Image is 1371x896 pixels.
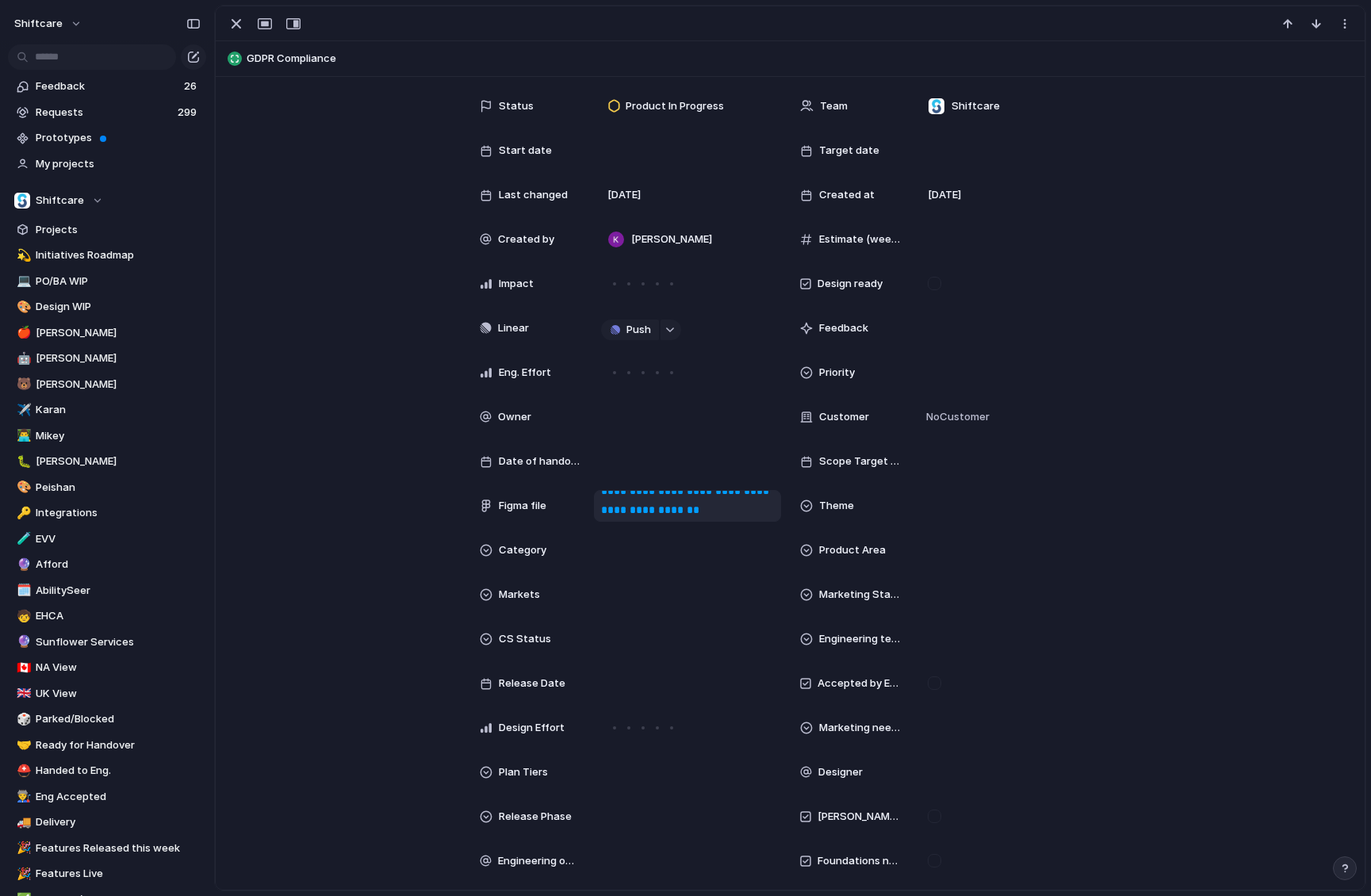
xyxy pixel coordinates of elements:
button: 🎨 [14,299,30,315]
span: 26 [184,78,200,94]
div: 🇬🇧 [17,684,28,703]
span: [PERSON_NAME] [36,377,201,392]
span: [DATE] [607,187,641,203]
button: 🐛 [14,454,30,469]
span: Afford [36,557,201,572]
a: 🍎[PERSON_NAME] [8,321,206,345]
div: 🚚Delivery [8,810,206,834]
a: Prototypes [8,126,206,150]
span: Eng Accepted [36,789,201,805]
span: Marketing needed [819,720,902,736]
a: 👨‍💻Mikey [8,424,206,448]
span: My projects [36,156,201,172]
a: 🤝Ready for Handover [8,733,206,757]
div: 🧪EVV [8,527,206,551]
span: [DATE] [928,187,961,203]
div: 👨‍💻 [17,427,28,445]
div: 👨‍🏭Eng Accepted [8,785,206,809]
div: 🎉 [17,839,28,857]
span: Peishan [36,480,201,496]
a: Projects [8,218,206,242]
a: 🎨Design WIP [8,295,206,319]
span: Accepted by Engineering [818,676,902,691]
a: 🎉Features Live [8,862,206,886]
span: Status [499,98,534,114]
span: [PERSON_NAME] [36,325,201,341]
div: 🔑 [17,504,28,523]
button: Shiftcare [8,189,206,213]
div: 🐻 [17,375,28,393]
div: 🚚 [17,814,28,832]
span: Projects [36,222,201,238]
div: ✈️ [17,401,28,419]
span: Owner [498,409,531,425]
span: CS Status [499,631,551,647]
span: EVV [36,531,201,547]
div: 💻PO/BA WIP [8,270,206,293]
button: 🔮 [14,557,30,572]
div: 🔮Afford [8,553,206,576]
span: PO/BA WIP [36,274,201,289]
div: 🧒 [17,607,28,626]
a: 🧒EHCA [8,604,206,628]
button: 🚚 [14,814,30,830]
span: Shiftcare [952,98,1000,114]
div: 🤝 [17,736,28,754]
span: Estimate (weeks) [819,232,902,247]
a: 💫Initiatives Roadmap [8,243,206,267]
span: Feedback [36,78,179,94]
span: Plan Tiers [499,764,548,780]
a: 🎨Peishan [8,476,206,500]
div: 🎉Features Released this week [8,837,206,860]
a: ⛑️Handed to Eng. [8,759,206,783]
span: Product Area [819,542,886,558]
div: 🇨🇦 [17,659,28,677]
a: ✈️Karan [8,398,206,422]
div: 🧪 [17,530,28,548]
div: 🤖 [17,350,28,368]
span: Handed to Eng. [36,763,201,779]
span: Parked/Blocked [36,711,201,727]
a: 🎲Parked/Blocked [8,707,206,731]
button: 🧒 [14,608,30,624]
div: 🗓️ [17,581,28,599]
button: 🤖 [14,350,30,366]
span: Designer [818,764,863,780]
span: Linear [498,320,529,336]
button: ⛑️ [14,763,30,779]
span: Scope Target Date [819,454,902,469]
div: 🍎 [17,324,28,342]
button: 💫 [14,247,30,263]
span: Design ready [818,276,883,292]
span: Figma file [499,498,546,514]
span: Engineering team [819,631,902,647]
a: 🇨🇦NA View [8,656,206,680]
span: Ready for Handover [36,737,201,753]
button: 🇨🇦 [14,660,30,676]
button: GDPR Compliance [223,46,1358,71]
a: Requests299 [8,101,206,124]
span: Sunflower Services [36,634,201,650]
div: 👨‍🏭 [17,787,28,806]
span: Last changed [499,187,568,203]
span: Features Live [36,866,201,882]
a: My projects [8,152,206,176]
span: Delivery [36,814,201,830]
div: 🤖[PERSON_NAME] [8,347,206,370]
button: 🎉 [14,866,30,882]
span: Priority [819,365,855,381]
button: 🗓️ [14,583,30,599]
button: 💻 [14,274,30,289]
button: 🇬🇧 [14,686,30,702]
span: Release Phase [499,809,572,825]
span: Karan [36,402,201,418]
span: Foundations needed [818,853,902,869]
span: Initiatives Roadmap [36,247,201,263]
